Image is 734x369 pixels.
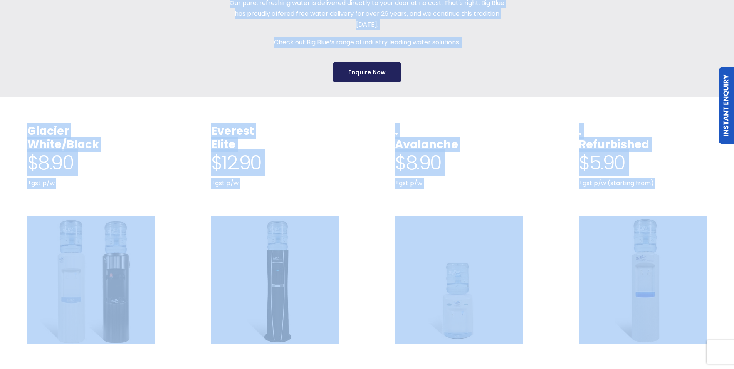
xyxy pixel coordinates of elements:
span: . [395,123,398,139]
p: +gst p/w [211,178,339,189]
a: Enquire Now [333,62,401,82]
p: +gst p/w [27,178,155,189]
span: $8.90 [395,151,441,174]
a: Refurbished [579,137,649,152]
span: $12.90 [211,151,261,174]
span: $8.90 [27,151,74,174]
p: Check out Big Blue’s range of industry leading water solutions. [224,37,511,48]
a: Everest Elite [211,216,339,344]
span: . [579,123,582,139]
a: Glacier [27,123,69,139]
a: Everest [211,123,254,139]
a: Glacier White or Black [27,216,155,344]
a: Refurbished [579,216,707,344]
iframe: Chatbot [683,318,723,358]
span: $5.90 [579,151,625,174]
p: +gst p/w [395,178,523,189]
a: White/Black [27,137,99,152]
a: Avalanche [395,137,458,152]
a: Elite [211,137,235,152]
a: Instant Enquiry [719,67,734,144]
a: Benchtop Avalanche [395,216,523,344]
p: +gst p/w (starting from) [579,178,707,189]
